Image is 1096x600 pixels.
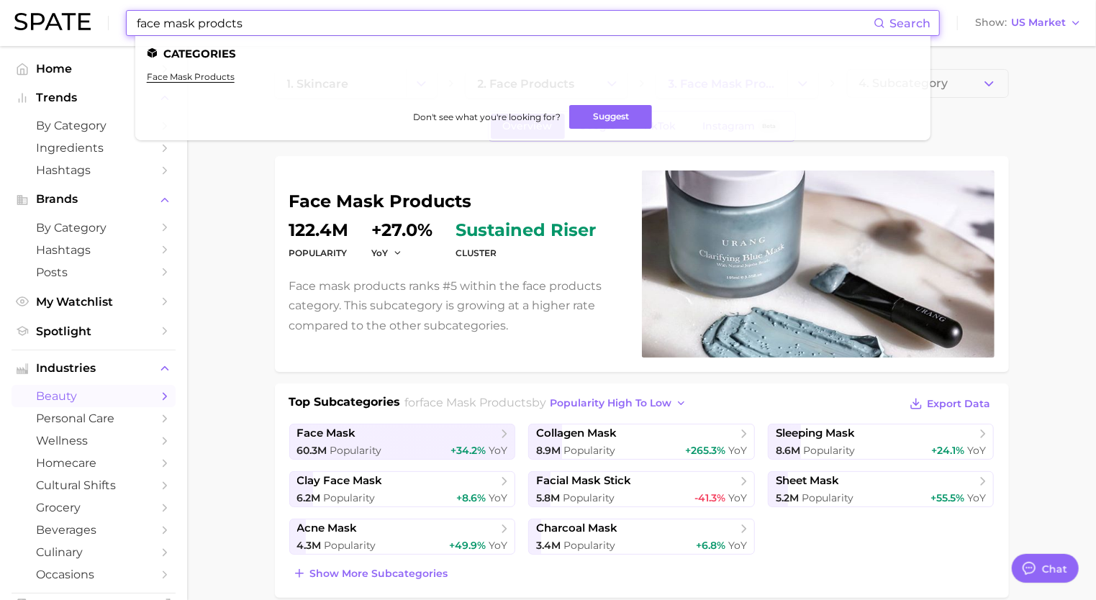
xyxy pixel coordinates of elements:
a: personal care [12,407,176,429]
span: YoY [489,491,507,504]
button: popularity high to low [546,394,691,413]
a: charcoal mask3.4m Popularity+6.8% YoY [528,519,755,555]
input: Search here for a brand, industry, or ingredient [135,11,874,35]
span: YoY [489,444,507,457]
span: culinary [36,545,151,559]
span: Don't see what you're looking for? [413,112,561,122]
span: +49.9% [449,539,486,552]
span: 4.3m [297,539,322,552]
a: grocery [12,496,176,519]
a: Spotlight [12,320,176,342]
a: facial mask stick5.8m Popularity-41.3% YoY [528,471,755,507]
dt: Popularity [289,245,349,262]
span: +55.5% [930,491,964,504]
span: -41.3% [694,491,725,504]
button: ShowUS Market [972,14,1085,32]
span: Trends [36,91,151,104]
span: YoY [489,539,507,552]
h1: face mask products [289,193,625,210]
dt: cluster [456,245,597,262]
button: Show more subcategories [289,563,452,583]
a: cultural shifts [12,474,176,496]
span: sustained riser [456,222,597,239]
span: beverages [36,523,151,537]
span: sleeping mask [776,427,855,440]
a: by Category [12,217,176,239]
span: Posts [36,265,151,279]
span: YoY [728,539,747,552]
a: homecare [12,452,176,474]
a: Hashtags [12,239,176,261]
p: Face mask products ranks #5 within the face products category. This subcategory is growing at a h... [289,276,625,335]
span: Home [36,62,151,76]
span: personal care [36,412,151,425]
span: beauty [36,389,151,403]
span: 60.3m [297,444,327,457]
a: Posts [12,261,176,283]
span: +8.6% [456,491,486,504]
a: collagen mask8.9m Popularity+265.3% YoY [528,424,755,460]
span: collagen mask [536,427,617,440]
span: Popularity [563,491,615,504]
button: Brands [12,188,176,210]
span: Ingredients [36,141,151,155]
a: Home [12,58,176,80]
span: occasions [36,568,151,581]
span: for by [404,396,691,409]
span: +265.3% [685,444,725,457]
a: culinary [12,541,176,563]
span: YoY [967,444,986,457]
span: +6.8% [696,539,725,552]
span: YoY [372,247,389,259]
a: Ingredients [12,137,176,159]
a: My Watchlist [12,291,176,313]
span: popularity high to low [550,397,671,409]
img: SPATE [14,13,91,30]
a: clay face mask6.2m Popularity+8.6% YoY [289,471,516,507]
span: Export Data [928,398,991,410]
span: sheet mask [776,474,839,488]
a: face mask products [147,71,235,82]
span: acne mask [297,522,358,535]
span: 5.8m [536,491,560,504]
span: face mask [297,427,356,440]
span: Industries [36,362,151,375]
span: Popularity [802,491,853,504]
span: facial mask stick [536,474,631,488]
button: Suggest [569,105,652,129]
a: sleeping mask8.6m Popularity+24.1% YoY [768,424,995,460]
li: Categories [147,47,919,60]
span: Hashtags [36,163,151,177]
h1: Top Subcategories [289,394,401,415]
span: clay face mask [297,474,383,488]
span: Spotlight [36,324,151,338]
a: wellness [12,429,176,452]
span: Hashtags [36,243,151,257]
a: by Category [12,114,176,137]
button: Industries [12,358,176,379]
span: wellness [36,434,151,447]
span: 5.2m [776,491,799,504]
a: beauty [12,385,176,407]
span: Brands [36,193,151,206]
a: face mask60.3m Popularity+34.2% YoY [289,424,516,460]
span: charcoal mask [536,522,617,535]
span: Popularity [563,444,615,457]
span: face mask products [420,396,532,409]
span: Popularity [330,444,382,457]
span: YoY [728,491,747,504]
span: +24.1% [931,444,964,457]
button: Trends [12,87,176,109]
a: acne mask4.3m Popularity+49.9% YoY [289,519,516,555]
span: Show more subcategories [310,568,448,580]
span: Popularity [325,539,376,552]
span: YoY [967,491,986,504]
a: occasions [12,563,176,586]
span: 8.6m [776,444,800,457]
span: YoY [728,444,747,457]
span: US Market [1011,19,1066,27]
span: 3.4m [536,539,561,552]
span: 6.2m [297,491,321,504]
span: by Category [36,119,151,132]
span: +34.2% [450,444,486,457]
